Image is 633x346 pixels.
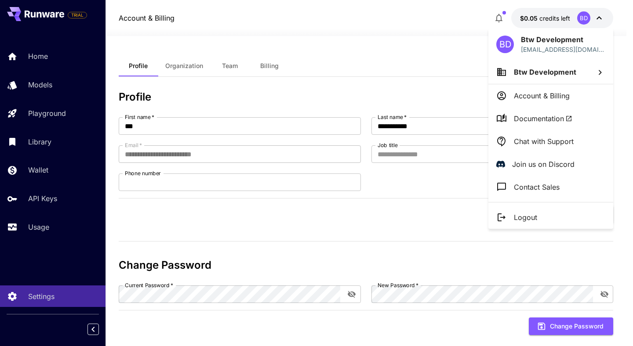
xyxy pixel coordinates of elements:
p: Btw Development [521,34,605,45]
div: development.btw@gmail.com [521,45,605,54]
span: Documentation [514,113,572,124]
span: Btw Development [514,68,576,76]
p: Contact Sales [514,182,560,192]
div: BD [496,36,514,53]
p: [EMAIL_ADDRESS][DOMAIN_NAME] [521,45,605,54]
p: Account & Billing [514,90,570,101]
p: Logout [514,212,537,223]
p: Chat with Support [514,136,574,147]
button: Btw Development [488,60,613,84]
p: Join us on Discord [512,159,575,169]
